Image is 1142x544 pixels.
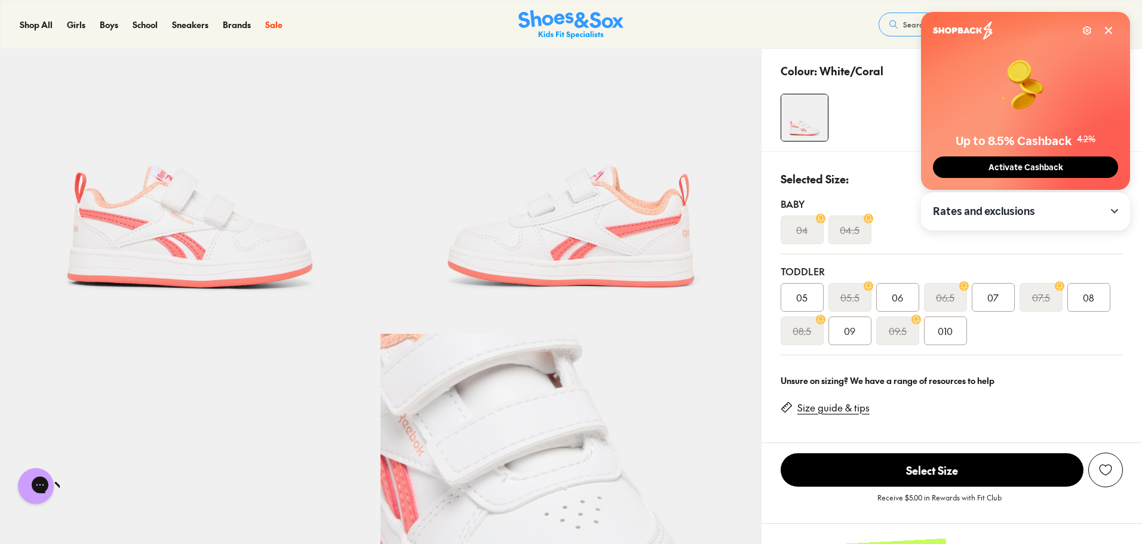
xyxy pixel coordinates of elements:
div: Unsure on sizing? We have a range of resources to help [781,374,1123,387]
s: 06.5 [936,290,954,305]
span: 010 [938,324,953,338]
s: 09.5 [889,324,907,338]
span: Search our range of products [903,19,1002,30]
span: Boys [100,19,118,30]
button: Select Size [781,453,1083,487]
span: 05 [796,290,808,305]
p: White/Coral [819,63,883,79]
span: 06 [892,290,903,305]
p: Selected Size: [781,171,849,187]
span: School [133,19,158,30]
span: 09 [844,324,855,338]
a: Boys [100,19,118,31]
a: Sneakers [172,19,208,31]
a: Shop All [20,19,53,31]
button: Add to Wishlist [1088,453,1123,487]
a: Brands [223,19,251,31]
a: Size guide & tips [797,401,870,414]
button: Search our range of products [879,13,1051,36]
a: Shoes & Sox [518,10,624,39]
p: Receive $5.00 in Rewards with Fit Club [877,492,1002,514]
iframe: Gorgias live chat messenger [12,464,60,508]
s: 04 [796,223,808,237]
s: 07.5 [1032,290,1050,305]
div: Toddler [781,264,1123,278]
div: Baby [781,196,1123,211]
a: Sale [265,19,283,31]
span: 07 [987,290,999,305]
p: Colour: [781,63,817,79]
a: Girls [67,19,85,31]
img: SNS_Logo_Responsive.svg [518,10,624,39]
span: Shop All [20,19,53,30]
s: 05.5 [840,290,859,305]
img: 4-530724_1 [781,94,828,141]
span: Girls [67,19,85,30]
span: 08 [1083,290,1094,305]
span: Sneakers [172,19,208,30]
span: Brands [223,19,251,30]
a: School [133,19,158,31]
span: Sale [265,19,283,30]
s: 04.5 [840,223,859,237]
s: 08.5 [793,324,811,338]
